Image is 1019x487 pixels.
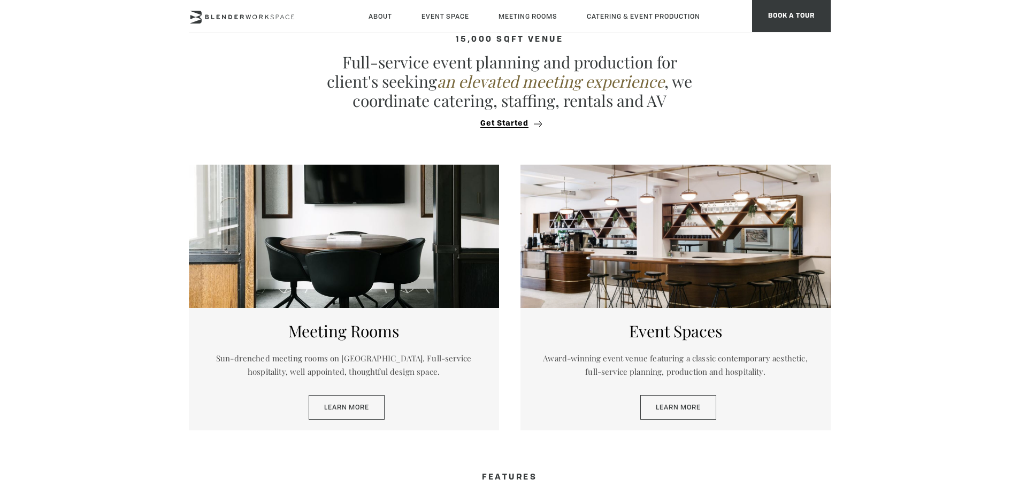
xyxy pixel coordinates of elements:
[477,119,542,128] button: Get Started
[189,35,831,44] h4: 15,000 sqft venue
[480,120,528,128] span: Get Started
[205,321,483,341] h5: Meeting Rooms
[437,71,664,92] em: an elevated meeting experience
[309,395,385,420] a: Learn More
[537,352,815,379] p: Award-winning event venue featuring a classic contemporary aesthetic, full-service planning, prod...
[189,473,831,482] h4: Features
[205,352,483,379] p: Sun-drenched meeting rooms on [GEOGRAPHIC_DATA]. Full-service hospitality, well appointed, though...
[640,395,716,420] a: Learn More
[323,52,697,110] p: Full-service event planning and production for client's seeking , we coordinate catering, staffin...
[779,57,1019,487] iframe: Chat Widget
[537,321,815,341] h5: Event Spaces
